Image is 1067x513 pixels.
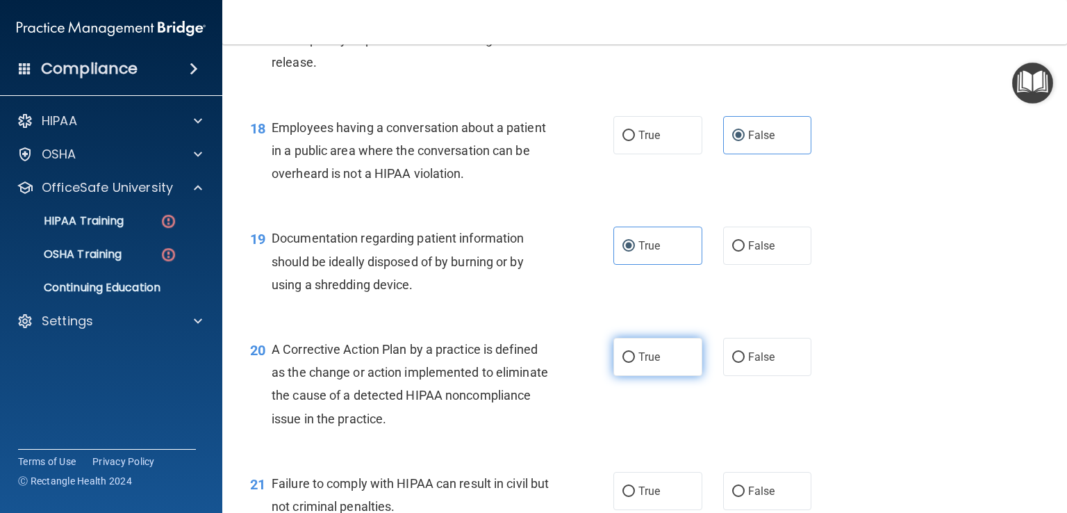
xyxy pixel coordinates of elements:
[18,455,76,469] a: Terms of Use
[17,179,202,196] a: OfficeSafe University
[732,241,745,252] input: False
[18,474,132,488] span: Ⓒ Rectangle Health 2024
[17,15,206,42] img: PMB logo
[748,484,775,498] span: False
[17,313,202,329] a: Settings
[272,231,524,291] span: Documentation regarding patient information should be ideally disposed of by burning or by using ...
[732,487,745,497] input: False
[9,247,122,261] p: OSHA Training
[9,281,199,295] p: Continuing Education
[748,350,775,364] span: False
[272,120,546,181] span: Employees having a conversation about a patient in a public area where the conversation can be ov...
[638,129,660,142] span: True
[622,131,635,141] input: True
[250,231,265,247] span: 19
[17,113,202,129] a: HIPAA
[748,129,775,142] span: False
[42,179,173,196] p: OfficeSafe University
[9,214,124,228] p: HIPAA Training
[622,487,635,497] input: True
[638,484,660,498] span: True
[732,131,745,141] input: False
[250,476,265,493] span: 21
[622,352,635,363] input: True
[622,241,635,252] input: True
[92,455,155,469] a: Privacy Policy
[272,342,548,426] span: A Corrective Action Plan by a practice is defined as the change or action implemented to eliminat...
[732,352,745,363] input: False
[250,120,265,137] span: 18
[17,146,202,163] a: OSHA
[250,342,265,359] span: 20
[638,239,660,252] span: True
[42,146,76,163] p: OSHA
[160,246,177,263] img: danger-circle.6113f641.png
[748,239,775,252] span: False
[1012,63,1053,104] button: Open Resource Center
[638,350,660,364] span: True
[42,313,93,329] p: Settings
[41,59,138,79] h4: Compliance
[160,213,177,230] img: danger-circle.6113f641.png
[42,113,77,129] p: HIPAA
